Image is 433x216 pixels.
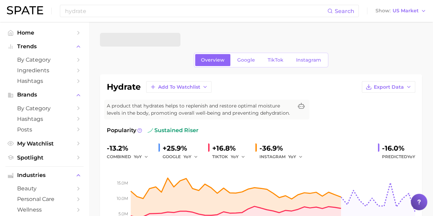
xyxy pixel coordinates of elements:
span: Hashtags [17,78,72,84]
div: INSTAGRAM [259,153,307,161]
button: YoY [134,153,149,161]
span: Hashtags [17,116,72,122]
span: Export Data [374,84,404,90]
input: Search here for a brand, industry, or ingredient [64,5,327,17]
span: Instagram [296,57,321,63]
button: Brands [5,90,84,100]
span: YoY [288,154,296,160]
span: Search [335,8,354,14]
a: TikTok [262,54,289,66]
div: combined [107,153,153,161]
span: YoY [134,154,142,160]
button: Industries [5,170,84,180]
a: Home [5,27,84,38]
span: beauty [17,185,72,192]
span: Posts [17,126,72,133]
a: personal care [5,194,84,204]
a: Hashtags [5,114,84,124]
span: personal care [17,196,72,202]
a: Instagram [290,54,327,66]
span: My Watchlist [17,140,72,147]
a: Posts [5,124,84,135]
button: ShowUS Market [374,7,428,15]
a: wellness [5,204,84,215]
a: Overview [195,54,230,66]
span: YoY [231,154,239,160]
a: Google [231,54,261,66]
span: US Market [393,9,419,13]
span: Popularity [107,126,136,135]
a: beauty [5,183,84,194]
img: sustained riser [148,128,153,133]
span: Industries [17,172,72,178]
span: A product that hydrates helps to replenish and restore optimal moisture levels in the body, promo... [107,102,293,117]
span: Ingredients [17,67,72,74]
div: -36.9% [259,143,307,154]
div: +16.8% [212,143,250,154]
span: Google [237,57,255,63]
button: YoY [231,153,245,161]
span: YoY [183,154,191,160]
div: GOOGLE [163,153,203,161]
span: wellness [17,206,72,213]
span: sustained riser [148,126,199,135]
span: Add to Watchlist [158,84,200,90]
a: by Category [5,54,84,65]
button: YoY [288,153,303,161]
button: Add to Watchlist [146,81,212,93]
img: SPATE [7,6,43,14]
span: Show [375,9,391,13]
span: YoY [407,154,415,159]
span: TikTok [268,57,283,63]
div: -13.2% [107,143,153,154]
a: My Watchlist [5,138,84,149]
span: Home [17,29,72,36]
div: TIKTOK [212,153,250,161]
button: YoY [183,153,198,161]
div: +25.9% [163,143,203,154]
h1: hydrate [107,83,141,91]
div: -16.0% [382,143,415,154]
span: by Category [17,105,72,112]
span: by Category [17,56,72,63]
a: Ingredients [5,65,84,76]
button: Export Data [362,81,415,93]
span: Trends [17,43,72,50]
button: Trends [5,41,84,52]
span: Predicted [382,153,415,161]
a: Hashtags [5,76,84,86]
a: Spotlight [5,152,84,163]
span: Spotlight [17,154,72,161]
span: Brands [17,92,72,98]
span: Overview [201,57,225,63]
a: by Category [5,103,84,114]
